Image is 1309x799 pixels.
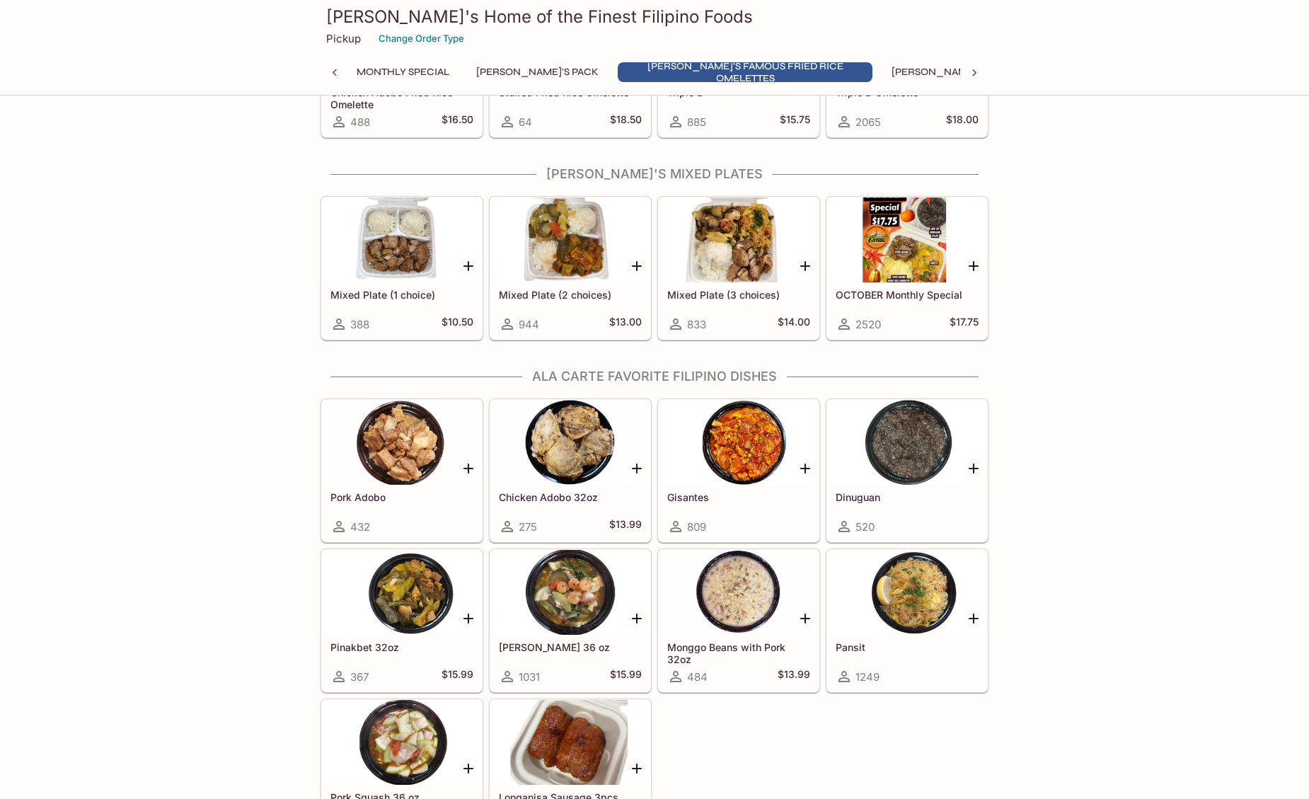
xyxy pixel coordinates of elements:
[321,399,483,542] a: Pork Adobo432
[490,197,651,340] a: Mixed Plate (2 choices)944$13.00
[884,62,1064,82] button: [PERSON_NAME]'s Mixed Plates
[778,316,810,333] h5: $14.00
[459,759,477,777] button: Add Pork Squash 36 oz
[826,197,988,340] a: OCTOBER Monthly Special2520$17.75
[827,400,987,485] div: Dinuguan
[658,399,819,542] a: Gisantes809
[658,197,819,340] a: Mixed Plate (3 choices)833$14.00
[330,86,473,110] h5: Chicken Adobo Fried Rice Omelette
[442,113,473,130] h5: $16.50
[326,32,361,45] p: Pickup
[490,549,651,692] a: [PERSON_NAME] 36 oz1031$15.99
[322,700,482,785] div: Pork Squash 36 oz
[499,641,642,653] h5: [PERSON_NAME] 36 oz
[855,318,881,331] span: 2520
[459,459,477,477] button: Add Pork Adobo
[350,520,370,534] span: 432
[322,197,482,282] div: Mixed Plate (1 choice)
[855,670,880,684] span: 1249
[330,289,473,301] h5: Mixed Plate (1 choice)
[519,670,540,684] span: 1031
[490,399,651,542] a: Chicken Adobo 32oz275$13.99
[321,197,483,340] a: Mixed Plate (1 choice)388$10.50
[350,115,370,129] span: 488
[796,257,814,275] button: Add Mixed Plate (3 choices)
[796,459,814,477] button: Add Gisantes
[349,62,457,82] button: Monthly Special
[519,520,537,534] span: 275
[490,550,650,635] div: Sari Sari 36 oz
[350,670,369,684] span: 367
[667,289,810,301] h5: Mixed Plate (3 choices)
[519,115,532,129] span: 64
[490,400,650,485] div: Chicken Adobo 32oz
[659,550,819,635] div: Monggo Beans with Pork 32oz
[610,113,642,130] h5: $18.50
[610,668,642,685] h5: $15.99
[796,609,814,627] button: Add Monggo Beans with Pork 32oz
[321,549,483,692] a: Pinakbet 32oz367$15.99
[780,113,810,130] h5: $15.75
[826,399,988,542] a: Dinuguan520
[459,257,477,275] button: Add Mixed Plate (1 choice)
[855,115,881,129] span: 2065
[687,115,706,129] span: 885
[658,549,819,692] a: Monggo Beans with Pork 32oz484$13.99
[321,369,988,384] h4: Ala Carte Favorite Filipino Dishes
[964,459,982,477] button: Add Dinuguan
[322,400,482,485] div: Pork Adobo
[628,459,645,477] button: Add Chicken Adobo 32oz
[778,668,810,685] h5: $13.99
[628,609,645,627] button: Add Sari Sari 36 oz
[618,62,872,82] button: [PERSON_NAME]'s Famous Fried Rice Omelettes
[442,316,473,333] h5: $10.50
[964,609,982,627] button: Add Pansit
[836,641,979,653] h5: Pansit
[490,700,650,785] div: Longanisa Sausage 3pcs
[330,641,473,653] h5: Pinakbet 32oz
[687,318,706,331] span: 833
[827,550,987,635] div: Pansit
[628,759,645,777] button: Add Longanisa Sausage 3pcs
[950,316,979,333] h5: $17.75
[372,28,471,50] button: Change Order Type
[827,197,987,282] div: OCTOBER Monthly Special
[659,197,819,282] div: Mixed Plate (3 choices)
[667,491,810,503] h5: Gisantes
[609,316,642,333] h5: $13.00
[628,257,645,275] button: Add Mixed Plate (2 choices)
[499,289,642,301] h5: Mixed Plate (2 choices)
[659,400,819,485] div: Gisantes
[687,670,708,684] span: 484
[330,491,473,503] h5: Pork Adobo
[855,520,875,534] span: 520
[322,550,482,635] div: Pinakbet 32oz
[836,491,979,503] h5: Dinuguan
[459,609,477,627] button: Add Pinakbet 32oz
[667,641,810,665] h5: Monggo Beans with Pork 32oz
[826,549,988,692] a: Pansit1249
[687,520,706,534] span: 809
[609,518,642,535] h5: $13.99
[519,318,539,331] span: 944
[946,113,979,130] h5: $18.00
[326,6,983,28] h3: [PERSON_NAME]'s Home of the Finest Filipino Foods
[321,166,988,182] h4: [PERSON_NAME]'s Mixed Plates
[490,197,650,282] div: Mixed Plate (2 choices)
[468,62,606,82] button: [PERSON_NAME]'s Pack
[442,668,473,685] h5: $15.99
[499,491,642,503] h5: Chicken Adobo 32oz
[836,289,979,301] h5: OCTOBER Monthly Special
[964,257,982,275] button: Add OCTOBER Monthly Special
[350,318,369,331] span: 388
